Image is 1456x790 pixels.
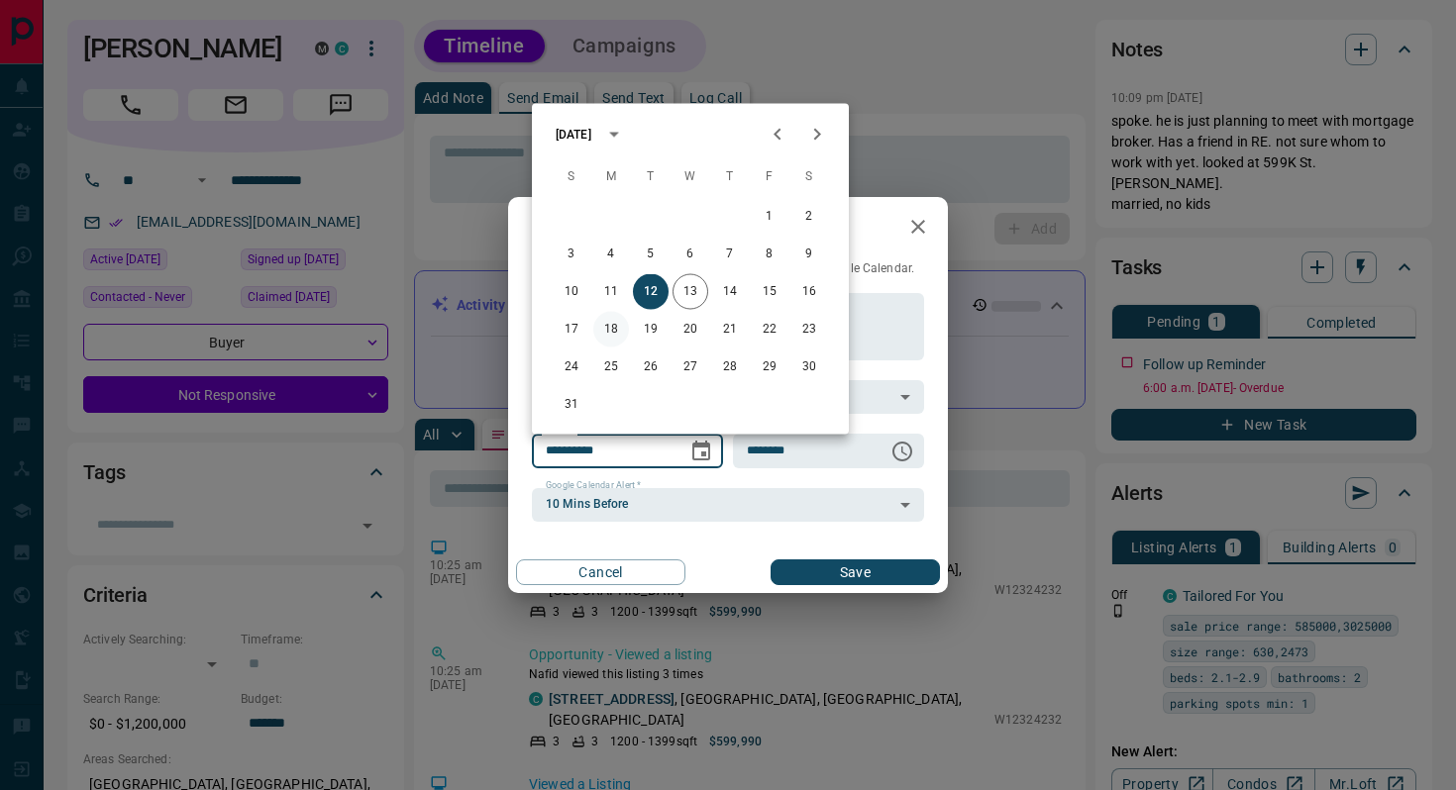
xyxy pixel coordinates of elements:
[791,237,827,272] button: 9
[593,312,629,347] button: 18
[712,157,748,197] span: Thursday
[593,157,629,197] span: Monday
[791,199,827,235] button: 2
[546,479,641,492] label: Google Calendar Alert
[752,199,787,235] button: 1
[791,312,827,347] button: 23
[758,115,797,154] button: Previous month
[673,274,708,310] button: 13
[593,349,629,385] button: 25
[554,237,589,272] button: 3
[681,432,721,471] button: Choose date, selected date is Aug 12, 2025
[508,197,637,260] h2: Edit Task
[752,157,787,197] span: Friday
[633,237,669,272] button: 5
[633,274,669,310] button: 12
[771,559,940,585] button: Save
[712,274,748,310] button: 14
[752,349,787,385] button: 29
[791,274,827,310] button: 16
[633,312,669,347] button: 19
[883,432,922,471] button: Choose time, selected time is 6:00 AM
[593,237,629,272] button: 4
[752,312,787,347] button: 22
[597,118,631,151] button: calendar view is open, switch to year view
[712,349,748,385] button: 28
[673,312,708,347] button: 20
[556,126,591,144] div: [DATE]
[633,349,669,385] button: 26
[554,274,589,310] button: 10
[797,115,837,154] button: Next month
[532,488,924,522] div: 10 Mins Before
[752,274,787,310] button: 15
[791,157,827,197] span: Saturday
[673,157,708,197] span: Wednesday
[554,349,589,385] button: 24
[712,312,748,347] button: 21
[791,349,827,385] button: 30
[673,237,708,272] button: 6
[633,157,669,197] span: Tuesday
[516,559,685,585] button: Cancel
[554,387,589,423] button: 31
[712,237,748,272] button: 7
[593,274,629,310] button: 11
[554,312,589,347] button: 17
[554,157,589,197] span: Sunday
[752,237,787,272] button: 8
[673,349,708,385] button: 27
